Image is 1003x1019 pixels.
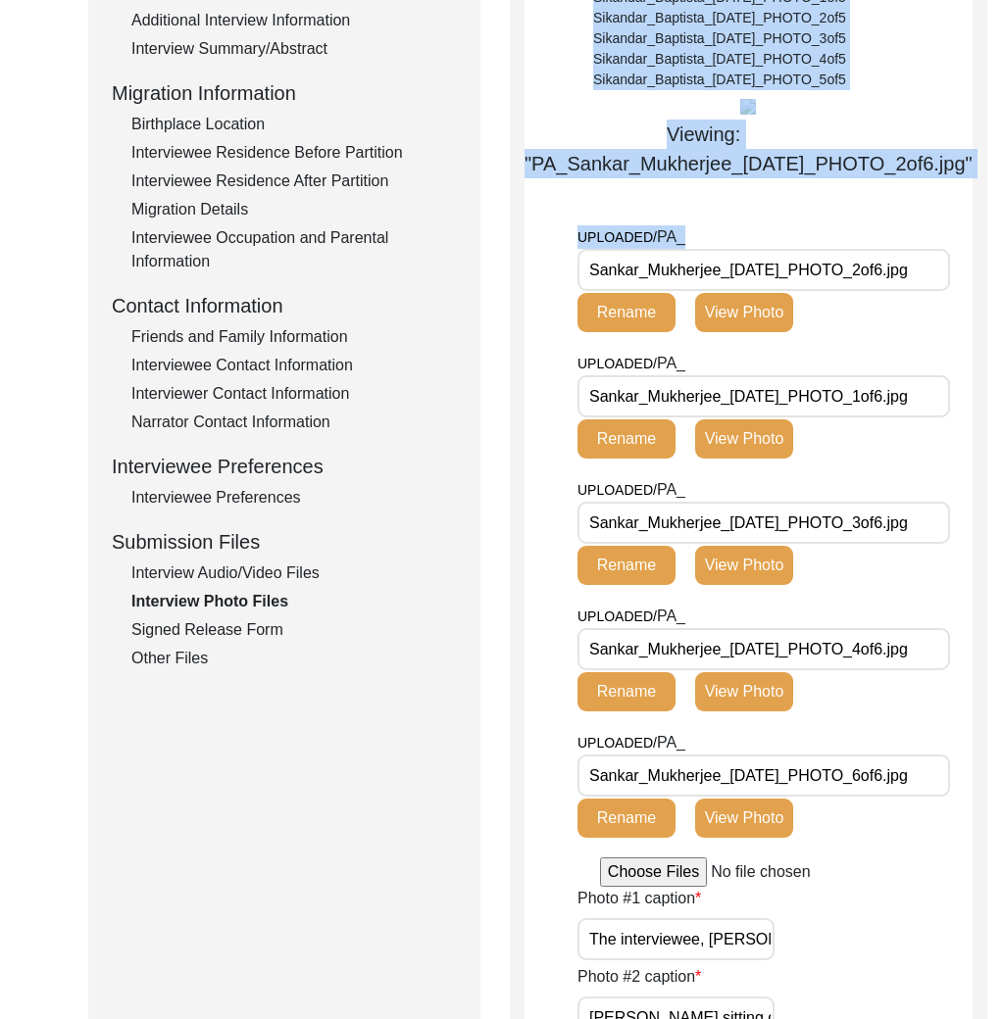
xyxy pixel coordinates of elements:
[131,170,457,193] div: Interviewee Residence After Partition
[657,228,685,245] span: PA_
[695,672,793,711] button: View Photo
[131,382,457,406] div: Interviewer Contact Information
[695,799,793,838] button: View Photo
[131,141,457,165] div: Interviewee Residence Before Partition
[577,293,676,332] button: Rename
[577,229,657,245] span: UPLOADED/
[695,546,793,585] button: View Photo
[657,355,685,371] span: PA_
[131,411,457,434] div: Narrator Contact Information
[131,561,457,585] div: Interview Audio/Video Files
[657,481,685,498] span: PA_
[112,291,457,320] div: Contact Information
[112,78,457,108] div: Migration Information
[657,607,685,624] span: PA_
[577,799,676,838] button: Rename
[740,99,756,115] img: PA_Sankar_Mukherjee_05-11-2025_PHOTO_2of6.jpg
[112,452,457,481] div: Interviewee Preferences
[695,419,793,459] button: View Photo
[577,482,657,498] span: UPLOADED/
[131,618,457,642] div: Signed Release Form
[112,527,457,557] div: Submission Files
[131,37,457,61] div: Interview Summary/Abstract
[131,9,457,32] div: Additional Interview Information
[131,325,457,349] div: Friends and Family Information
[577,419,676,459] button: Rename
[525,120,882,178] div: Viewing: "PA_Sankar_Mukherjee_[DATE]_PHOTO_2of6.jpg"
[695,293,793,332] button: View Photo
[131,647,457,670] div: Other Files
[657,734,685,751] span: PA_
[577,735,657,751] span: UPLOADED/
[131,486,457,509] div: Interviewee Preferences
[577,887,701,910] label: Photo #1 caption
[577,356,657,371] span: UPLOADED/
[131,226,457,273] div: Interviewee Occupation and Parental Information
[577,608,657,624] span: UPLOADED/
[131,113,457,136] div: Birthplace Location
[131,198,457,221] div: Migration Details
[577,672,676,711] button: Rename
[577,546,676,585] button: Rename
[131,354,457,377] div: Interviewee Contact Information
[577,965,701,989] label: Photo #2 caption
[131,590,457,613] div: Interview Photo Files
